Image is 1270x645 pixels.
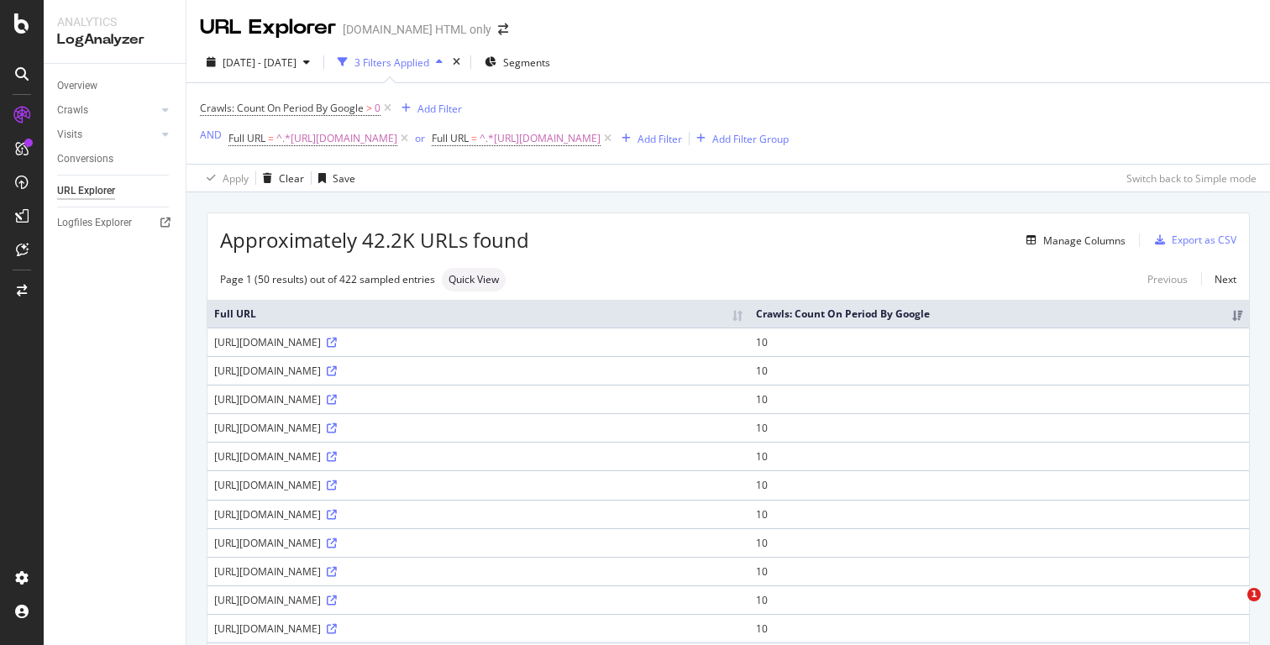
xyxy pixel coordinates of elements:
a: Logfiles Explorer [57,214,174,232]
th: Full URL: activate to sort column ascending [207,300,749,328]
div: Manage Columns [1043,233,1126,248]
div: [URL][DOMAIN_NAME] [214,478,743,492]
td: 10 [749,328,1249,356]
div: [URL][DOMAIN_NAME] [214,421,743,435]
span: ^.*[URL][DOMAIN_NAME] [276,127,397,150]
span: 0 [375,97,380,120]
div: [URL][DOMAIN_NAME] [214,593,743,607]
td: 10 [749,614,1249,642]
button: Clear [256,165,304,191]
div: [URL][DOMAIN_NAME] [214,536,743,550]
div: Visits [57,126,82,144]
iframe: Intercom live chat [1213,588,1253,628]
div: neutral label [442,268,506,291]
button: Save [312,165,355,191]
span: Quick View [449,275,499,285]
a: Conversions [57,150,174,168]
div: Overview [57,77,97,95]
button: Export as CSV [1148,227,1236,254]
div: URL Explorer [57,182,115,200]
td: 10 [749,470,1249,499]
span: > [366,101,372,115]
div: times [449,54,464,71]
td: 10 [749,442,1249,470]
div: LogAnalyzer [57,30,172,50]
div: [URL][DOMAIN_NAME] [214,364,743,378]
div: Page 1 (50 results) out of 422 sampled entries [220,272,435,286]
div: [URL][DOMAIN_NAME] [214,392,743,406]
span: Segments [503,55,550,70]
span: Crawls: Count On Period By Google [200,101,364,115]
div: URL Explorer [200,13,336,42]
button: or [415,130,425,146]
td: 10 [749,585,1249,614]
div: Export as CSV [1172,233,1236,247]
div: 3 Filters Applied [354,55,429,70]
span: 1 [1247,588,1261,601]
div: Add Filter [638,132,682,146]
div: Add Filter Group [712,132,789,146]
td: 10 [749,500,1249,528]
div: Crawls [57,102,88,119]
th: Crawls: Count On Period By Google: activate to sort column ascending [749,300,1249,328]
div: Save [333,171,355,186]
div: [URL][DOMAIN_NAME] [214,564,743,579]
div: Logfiles Explorer [57,214,132,232]
div: [URL][DOMAIN_NAME] [214,449,743,464]
div: Clear [279,171,304,186]
button: Add Filter [615,128,682,149]
button: Apply [200,165,249,191]
td: 10 [749,356,1249,385]
button: Add Filter [395,98,462,118]
div: Add Filter [417,102,462,116]
div: [URL][DOMAIN_NAME] [214,335,743,349]
span: Approximately 42.2K URLs found [220,226,529,254]
button: Add Filter Group [690,128,789,149]
td: 10 [749,413,1249,442]
span: = [268,131,274,145]
span: [DATE] - [DATE] [223,55,297,70]
div: Analytics [57,13,172,30]
span: Full URL [432,131,469,145]
button: AND [200,127,222,143]
div: AND [200,128,222,142]
a: Crawls [57,102,157,119]
td: 10 [749,528,1249,557]
td: 10 [749,385,1249,413]
button: [DATE] - [DATE] [200,49,317,76]
span: = [471,131,477,145]
button: Switch back to Simple mode [1120,165,1257,191]
button: Manage Columns [1020,230,1126,250]
div: [URL][DOMAIN_NAME] [214,507,743,522]
div: Switch back to Simple mode [1126,171,1257,186]
a: Visits [57,126,157,144]
a: Next [1201,267,1236,291]
a: Overview [57,77,174,95]
div: Apply [223,171,249,186]
span: Full URL [228,131,265,145]
button: Segments [478,49,557,76]
div: arrow-right-arrow-left [498,24,508,35]
div: [DOMAIN_NAME] HTML only [343,21,491,38]
div: or [415,131,425,145]
td: 10 [749,557,1249,585]
a: URL Explorer [57,182,174,200]
div: Conversions [57,150,113,168]
div: [URL][DOMAIN_NAME] [214,621,743,636]
button: 3 Filters Applied [331,49,449,76]
span: ^.*[URL][DOMAIN_NAME] [480,127,601,150]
